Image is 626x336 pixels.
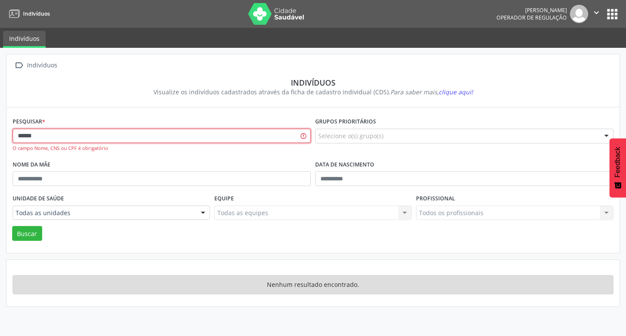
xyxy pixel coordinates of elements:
i:  [592,8,601,17]
i: Para saber mais, [390,88,473,96]
span: Operador de regulação [496,14,567,21]
div: Indivíduos [19,78,607,87]
div: Indivíduos [25,59,59,72]
button: Buscar [12,226,42,241]
a:  Indivíduos [13,59,59,72]
a: Indivíduos [3,31,46,48]
span: Indivíduos [23,10,50,17]
span: Todas as unidades [16,209,192,217]
label: Grupos prioritários [315,115,376,129]
span: Feedback [614,147,622,177]
img: img [570,5,588,23]
span: Selecione o(s) grupo(s) [318,131,383,140]
button: Feedback - Mostrar pesquisa [609,138,626,197]
a: Indivíduos [6,7,50,21]
label: Profissional [416,192,455,206]
label: Equipe [214,192,234,206]
button:  [588,5,605,23]
label: Pesquisar [13,115,45,129]
label: Nome da mãe [13,158,50,172]
div: [PERSON_NAME] [496,7,567,14]
i:  [13,59,25,72]
div: O campo Nome, CNS ou CPF é obrigatório [13,145,311,152]
label: Unidade de saúde [13,192,64,206]
div: Visualize os indivíduos cadastrados através da ficha de cadastro individual (CDS). [19,87,607,96]
span: clique aqui! [439,88,473,96]
div: Nenhum resultado encontrado. [13,275,613,294]
button: apps [605,7,620,22]
label: Data de nascimento [315,158,374,172]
